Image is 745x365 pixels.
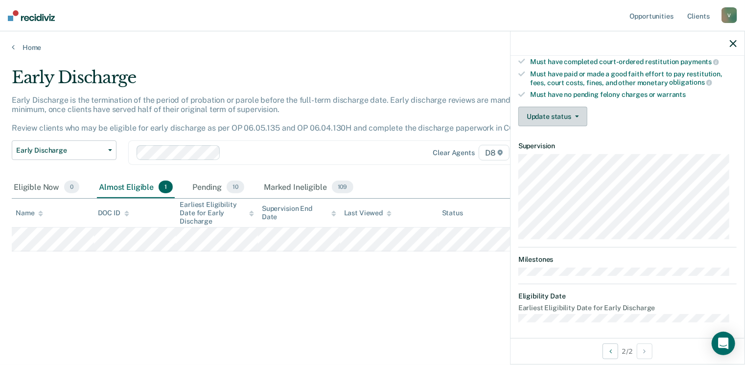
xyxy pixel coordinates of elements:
[722,7,737,23] div: V
[511,338,745,364] div: 2 / 2
[262,205,336,221] div: Supervision End Date
[16,209,43,217] div: Name
[180,201,254,225] div: Earliest Eligibility Date for Early Discharge
[603,343,618,359] button: Previous Opportunity
[530,91,737,99] div: Must have no pending felony charges or
[98,209,129,217] div: DOC ID
[8,10,55,21] img: Recidiviz
[442,209,463,217] div: Status
[344,209,392,217] div: Last Viewed
[97,177,175,198] div: Almost Eligible
[530,70,737,87] div: Must have paid or made a good faith effort to pay restitution, fees, court costs, fines, and othe...
[681,58,720,66] span: payments
[64,181,79,193] span: 0
[332,181,353,193] span: 109
[518,304,737,312] dt: Earliest Eligibility Date for Early Discharge
[479,145,510,160] span: D8
[670,78,712,86] span: obligations
[190,177,246,198] div: Pending
[530,57,737,66] div: Must have completed court-ordered restitution
[518,107,587,126] button: Update status
[433,149,475,157] div: Clear agents
[518,142,737,150] dt: Supervision
[159,181,173,193] span: 1
[12,177,81,198] div: Eligible Now
[712,332,735,355] div: Open Intercom Messenger
[16,146,104,155] span: Early Discharge
[637,343,652,359] button: Next Opportunity
[12,68,571,95] div: Early Discharge
[12,95,538,133] p: Early Discharge is the termination of the period of probation or parole before the full-term disc...
[12,43,733,52] a: Home
[227,181,244,193] span: 10
[518,292,737,300] dt: Eligibility Date
[657,91,686,98] span: warrants
[262,177,355,198] div: Marked Ineligible
[518,255,737,264] dt: Milestones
